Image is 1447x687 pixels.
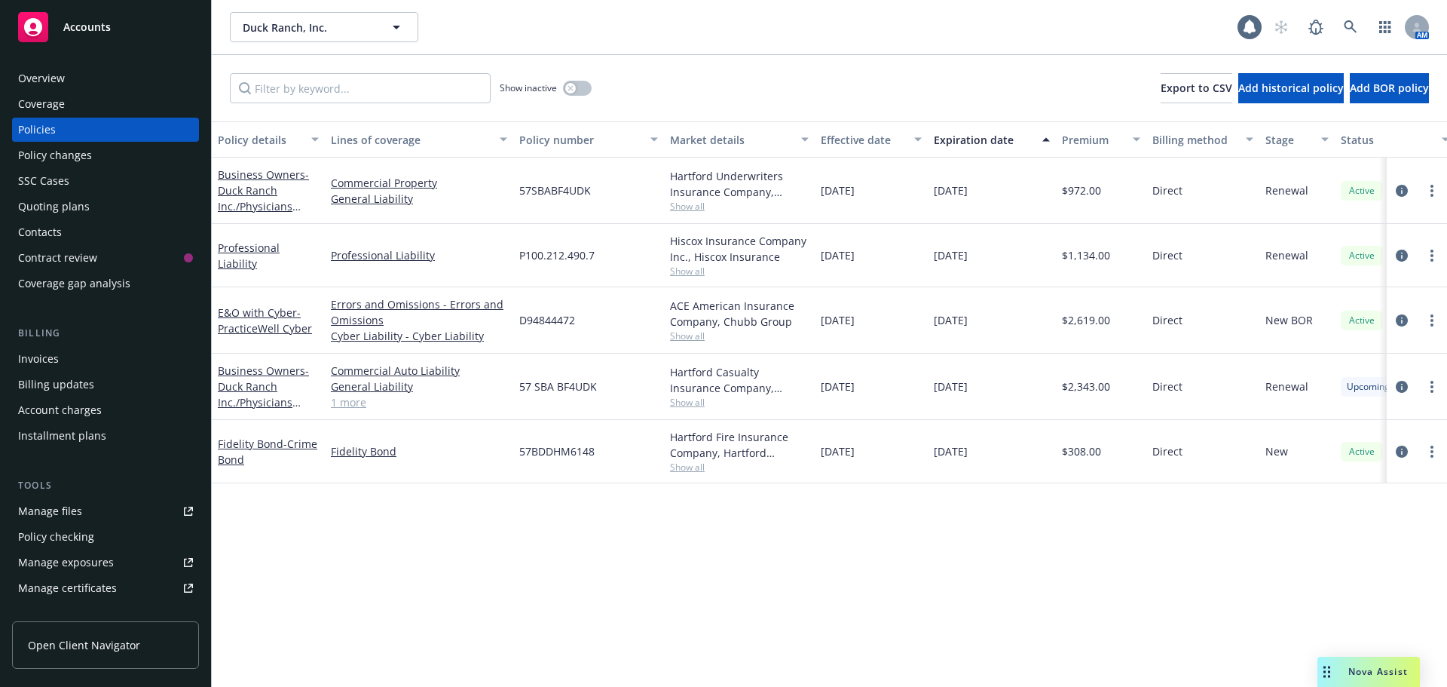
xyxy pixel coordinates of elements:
button: Effective date [815,121,928,158]
div: Policy number [519,132,641,148]
span: Renewal [1265,247,1308,263]
div: Coverage [18,92,65,116]
a: Professional Liability [331,247,507,263]
a: Contract review [12,246,199,270]
a: more [1423,378,1441,396]
div: Manage files [18,499,82,523]
div: Hartford Fire Insurance Company, Hartford Insurance Group [670,429,809,461]
span: Active [1347,314,1377,327]
div: Contract review [18,246,97,270]
div: Policy changes [18,143,92,167]
a: circleInformation [1393,443,1411,461]
span: [DATE] [934,182,968,198]
a: Contacts [12,220,199,244]
button: Add historical policy [1238,73,1344,103]
button: Policy details [212,121,325,158]
a: more [1423,311,1441,330]
a: Switch app [1370,12,1400,42]
span: [DATE] [934,312,968,328]
div: Contacts [18,220,62,244]
span: 57 SBA BF4UDK [519,379,597,394]
a: General Liability [331,379,507,394]
span: Show all [670,396,809,409]
a: circleInformation [1393,378,1411,396]
span: [DATE] [821,247,855,263]
a: Fidelity Bond [331,443,507,459]
span: - PracticeWell Cyber [218,305,312,336]
a: Professional Liability [218,241,280,271]
span: Add BOR policy [1350,81,1429,95]
span: - Duck Ranch Inc./Physicians Buying Group, INC 25-26 [218,363,311,441]
span: $1,134.00 [1062,247,1110,263]
button: Policy number [513,121,664,158]
button: Lines of coverage [325,121,513,158]
span: 57BDDHM6148 [519,443,595,459]
div: Tools [12,478,199,493]
a: Accounts [12,6,199,48]
span: - Crime Bond [218,437,317,467]
span: Show all [670,330,809,342]
button: Export to CSV [1161,73,1232,103]
span: Show all [670,265,809,278]
span: $2,619.00 [1062,312,1110,328]
span: Accounts [63,21,111,33]
div: Drag to move [1317,657,1336,687]
div: Manage claims [18,602,94,626]
div: Invoices [18,347,59,371]
span: Open Client Navigator [28,637,140,653]
div: Policy details [218,132,302,148]
a: Overview [12,66,199,90]
div: Billing method [1152,132,1237,148]
span: Upcoming [1347,380,1390,394]
span: Nova Assist [1348,665,1408,678]
div: Hiscox Insurance Company Inc., Hiscox Insurance [670,233,809,265]
a: Cyber Liability - Cyber Liability [331,328,507,344]
span: [DATE] [821,312,855,328]
a: Billing updates [12,373,199,397]
div: Policies [18,118,56,142]
span: D94844472 [519,312,575,328]
a: Account charges [12,398,199,422]
span: Show all [670,200,809,213]
a: Errors and Omissions - Errors and Omissions [331,296,507,328]
button: Stage [1259,121,1335,158]
a: Start snowing [1266,12,1296,42]
span: New [1265,443,1288,459]
a: Commercial Auto Liability [331,363,507,379]
div: Overview [18,66,65,90]
div: Quoting plans [18,195,90,219]
span: Duck Ranch, Inc. [243,20,373,35]
a: Commercial Property [331,175,507,191]
button: Premium [1056,121,1146,158]
a: Business Owners [218,167,311,229]
span: Direct [1152,443,1182,459]
div: Effective date [821,132,905,148]
a: Fidelity Bond [218,437,317,467]
span: Active [1347,184,1377,198]
div: SSC Cases [18,169,69,193]
span: Renewal [1265,379,1308,394]
span: [DATE] [934,379,968,394]
span: Direct [1152,247,1182,263]
a: Search [1335,12,1366,42]
span: Active [1347,249,1377,262]
a: Manage certificates [12,576,199,600]
span: Add historical policy [1238,81,1344,95]
span: [DATE] [934,247,968,263]
a: Business Owners [218,363,311,441]
div: Status [1341,132,1433,148]
span: $972.00 [1062,182,1101,198]
span: P100.212.490.7 [519,247,595,263]
span: Direct [1152,379,1182,394]
a: SSC Cases [12,169,199,193]
span: Direct [1152,182,1182,198]
a: E&O with Cyber [218,305,312,336]
a: Manage files [12,499,199,523]
button: Add BOR policy [1350,73,1429,103]
a: Report a Bug [1301,12,1331,42]
span: Show inactive [500,81,557,94]
a: more [1423,182,1441,200]
a: Manage exposures [12,551,199,575]
div: Coverage gap analysis [18,271,130,296]
a: Coverage [12,92,199,116]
